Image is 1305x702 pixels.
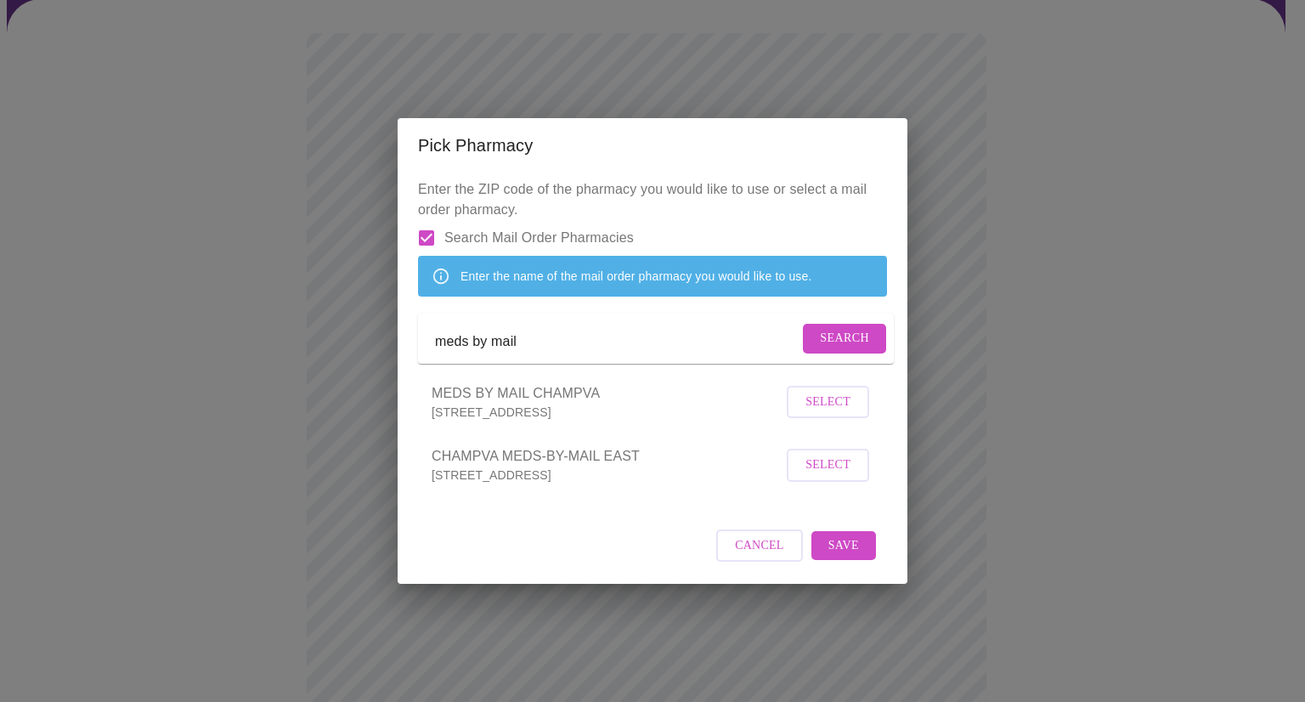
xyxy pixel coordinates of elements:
span: Save [828,535,859,557]
button: Select [787,386,869,419]
span: MEDS BY MAIL CHAMPVA [432,383,782,404]
button: Search [803,324,886,354]
p: Enter the ZIP code of the pharmacy you would like to use or select a mail order pharmacy. [418,179,887,504]
p: [STREET_ADDRESS] [432,404,782,421]
span: Select [805,455,850,476]
span: Search Mail Order Pharmacies [444,228,634,248]
span: Cancel [735,535,784,557]
input: Send a message to your care team [435,328,799,355]
span: Search [820,328,869,349]
div: Enter the name of the mail order pharmacy you would like to use. [460,261,811,292]
button: Save [811,531,876,561]
span: Select [805,392,850,413]
p: [STREET_ADDRESS] [432,467,782,484]
span: CHAMPVA MEDS-BY-MAIL EAST [432,446,782,467]
h2: Pick Pharmacy [418,132,887,159]
button: Select [787,449,869,482]
button: Cancel [716,529,803,563]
